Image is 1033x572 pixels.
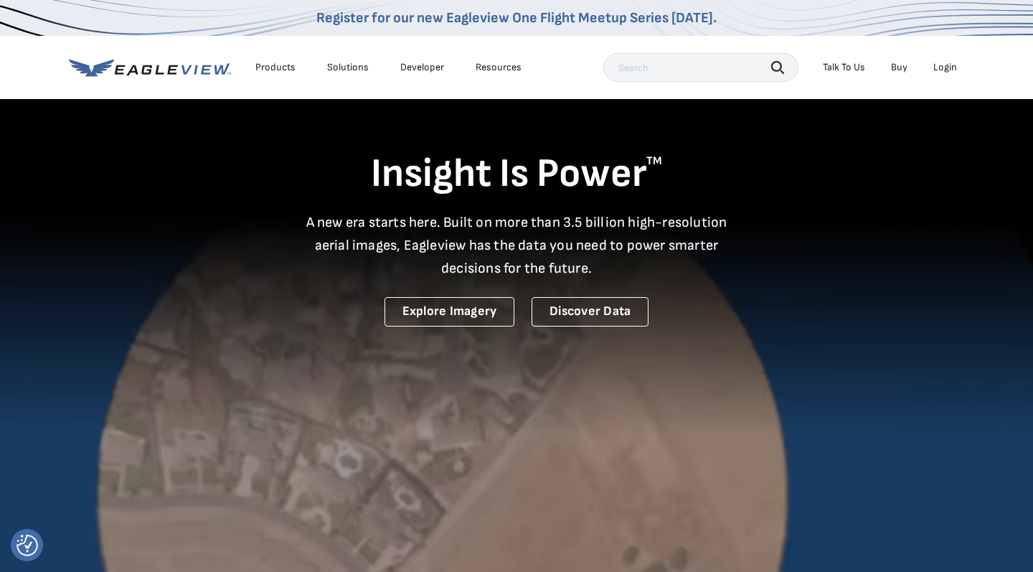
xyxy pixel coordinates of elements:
a: Explore Imagery [385,297,515,327]
div: Resources [476,61,522,74]
input: Search [603,53,798,82]
a: Developer [400,61,444,74]
img: Revisit consent button [16,535,38,556]
div: Products [255,61,296,74]
div: Login [933,61,957,74]
a: Buy [891,61,907,74]
h1: Insight Is Power [69,149,964,200]
div: Talk To Us [823,61,865,74]
sup: TM [646,154,662,168]
a: Register for our new Eagleview One Flight Meetup Series [DATE]. [316,9,717,27]
button: Consent Preferences [16,535,38,556]
div: Solutions [327,61,369,74]
a: Discover Data [532,297,648,327]
p: A new era starts here. Built on more than 3.5 billion high-resolution aerial images, Eagleview ha... [297,211,736,280]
